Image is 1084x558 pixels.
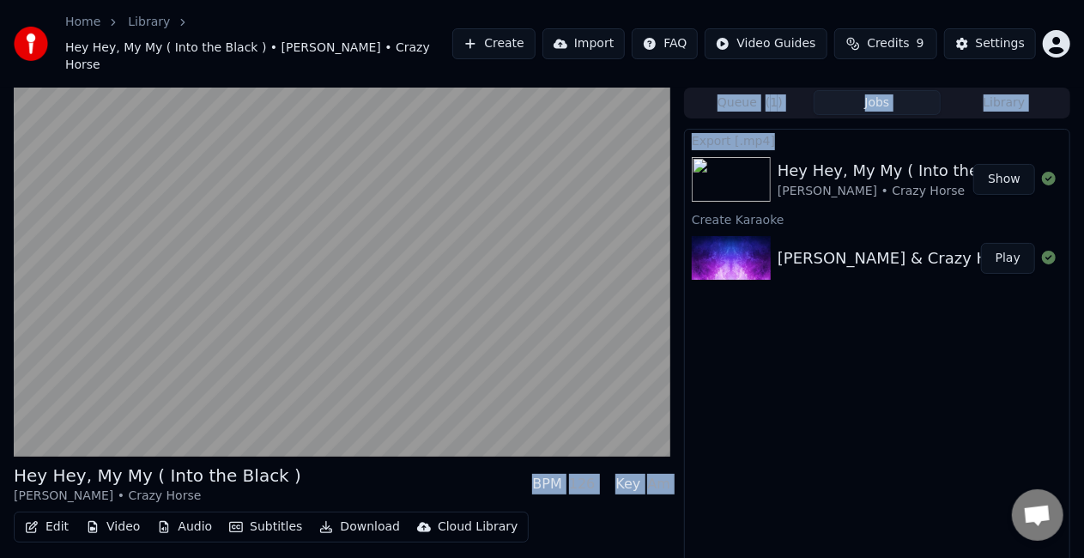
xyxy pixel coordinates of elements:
div: Export [.mp4] [685,130,1069,150]
a: Home [65,14,100,31]
button: FAQ [632,28,698,59]
span: 9 [917,35,924,52]
button: Show [973,164,1035,195]
div: [PERSON_NAME] • Crazy Horse [14,488,301,505]
button: Settings [944,28,1036,59]
button: Download [312,515,407,539]
button: Audio [150,515,219,539]
div: Hey Hey, My My ( Into the Black ) [14,464,301,488]
a: Library [128,14,170,31]
button: Jobs [814,90,941,115]
button: Play [981,243,1035,274]
a: Open chat [1012,489,1063,541]
div: Hey Hey, My My ( Into the Black ) [778,159,1036,183]
div: [PERSON_NAME] • Crazy Horse [778,183,1036,200]
button: Credits9 [834,28,937,59]
img: youka [14,27,48,61]
button: Edit [18,515,76,539]
div: 126 [569,474,596,494]
button: Subtitles [222,515,309,539]
div: BPM [532,474,561,494]
nav: breadcrumb [65,14,452,74]
div: Cloud Library [438,519,518,536]
div: Am [647,474,670,494]
span: Hey Hey, My My ( Into the Black ) • [PERSON_NAME] • Crazy Horse [65,39,452,74]
div: Key [615,474,640,494]
div: Create Karaoke [685,209,1069,229]
button: Video [79,515,147,539]
button: Queue [687,90,814,115]
span: Credits [867,35,909,52]
button: Video Guides [705,28,827,59]
span: ( 1 ) [766,94,783,112]
button: Create [452,28,536,59]
button: Import [542,28,625,59]
button: Library [941,90,1068,115]
div: Settings [976,35,1025,52]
